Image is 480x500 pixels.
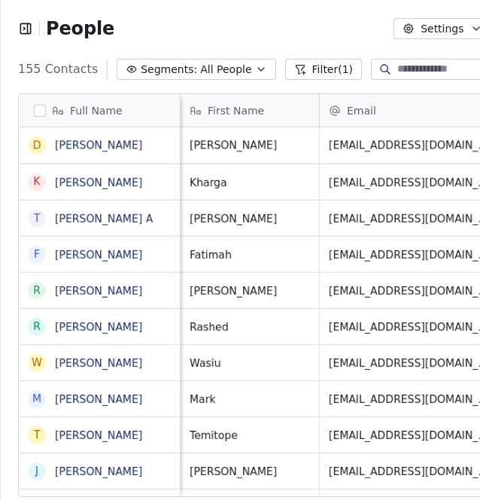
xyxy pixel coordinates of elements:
[429,449,465,485] iframe: Intercom live chat
[34,246,40,262] div: F
[285,59,363,80] button: Filter(1)
[347,103,376,118] span: Email
[55,285,142,297] a: [PERSON_NAME]
[55,212,153,224] a: [PERSON_NAME] A
[35,463,38,479] div: J
[55,465,142,477] a: [PERSON_NAME]
[141,62,197,78] span: Segments:
[190,428,310,443] span: Temitope
[190,464,310,479] span: [PERSON_NAME]
[55,139,142,151] a: [PERSON_NAME]
[55,357,142,369] a: [PERSON_NAME]
[190,355,310,370] span: Wasiu
[33,174,40,190] div: K
[190,283,310,298] span: [PERSON_NAME]
[181,94,319,127] div: First Name
[190,392,310,407] span: Mark
[200,62,251,78] span: All People
[190,138,310,153] span: [PERSON_NAME]
[34,427,41,443] div: T
[190,319,310,334] span: Rashed
[55,321,142,333] a: [PERSON_NAME]
[190,211,310,226] span: [PERSON_NAME]
[19,94,180,127] div: Full Name
[55,248,142,261] a: [PERSON_NAME]
[55,393,142,405] a: [PERSON_NAME]
[70,103,123,118] span: Full Name
[32,391,41,407] div: M
[18,60,98,78] span: 155 Contacts
[190,175,310,190] span: Kharga
[55,429,142,441] a: [PERSON_NAME]
[33,282,41,298] div: R
[34,210,41,226] div: T
[190,247,310,262] span: Fatimah
[55,176,142,188] a: [PERSON_NAME]
[208,103,264,118] span: First Name
[19,127,181,498] div: grid
[33,138,41,154] div: D
[33,319,41,334] div: R
[46,17,114,40] span: People
[32,355,42,370] div: W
